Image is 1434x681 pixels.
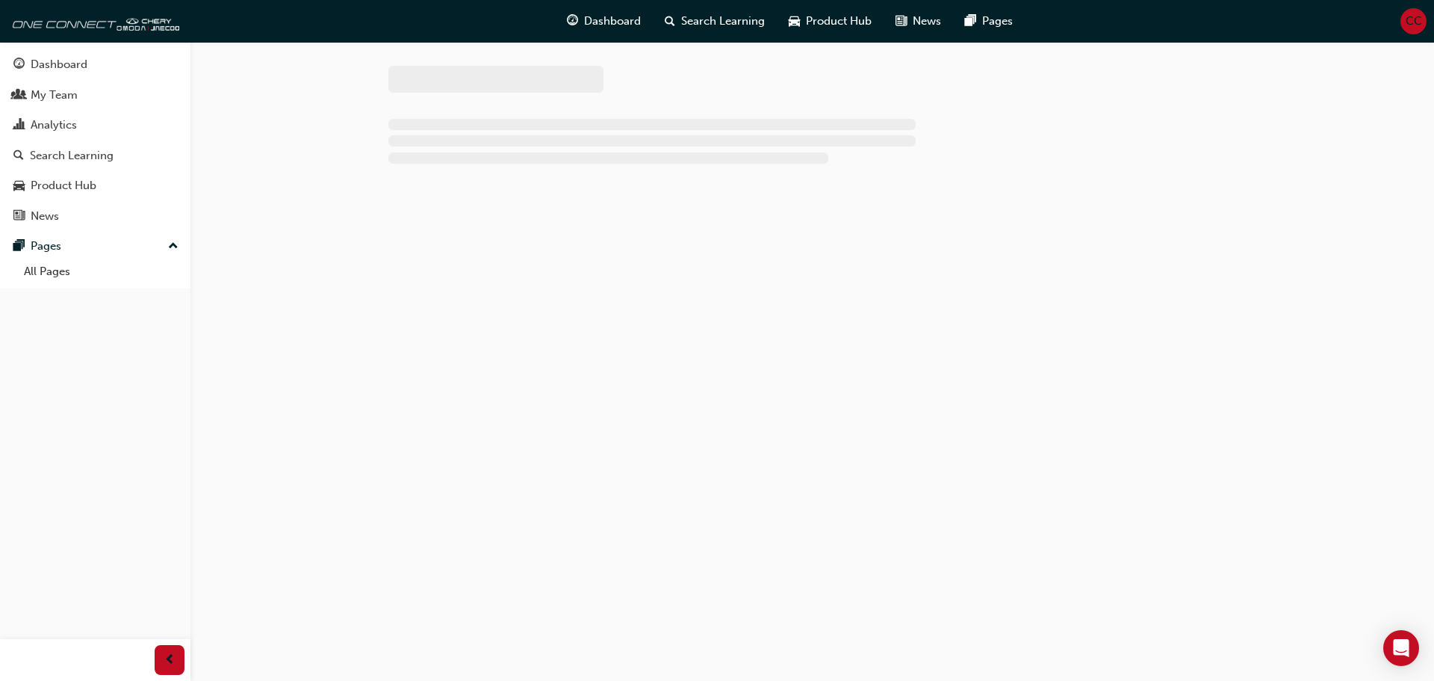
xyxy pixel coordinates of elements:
span: prev-icon [164,651,176,670]
span: car-icon [789,12,800,31]
a: guage-iconDashboard [555,6,653,37]
a: My Team [6,81,184,109]
button: DashboardMy TeamAnalyticsSearch LearningProduct HubNews [6,48,184,232]
span: pages-icon [13,240,25,253]
span: Search Learning [681,13,765,30]
span: news-icon [896,12,907,31]
a: Analytics [6,111,184,139]
a: news-iconNews [884,6,953,37]
div: Analytics [31,117,77,134]
span: people-icon [13,89,25,102]
a: News [6,203,184,230]
button: CC [1400,8,1427,34]
span: chart-icon [13,119,25,132]
button: Pages [6,232,184,260]
span: News [913,13,941,30]
div: Search Learning [30,147,114,164]
span: Product Hub [806,13,872,30]
span: news-icon [13,210,25,224]
a: Dashboard [6,51,184,78]
span: search-icon [13,150,24,163]
div: My Team [31,87,78,104]
div: Product Hub [31,177,96,194]
span: car-icon [13,179,25,193]
div: Pages [31,238,61,255]
span: Dashboard [584,13,641,30]
a: Product Hub [6,172,184,200]
span: up-icon [168,237,179,256]
a: car-iconProduct Hub [777,6,884,37]
div: Open Intercom Messenger [1383,630,1419,666]
a: All Pages [18,260,184,283]
span: Pages [982,13,1013,30]
span: guage-icon [13,58,25,72]
div: News [31,208,59,225]
span: search-icon [665,12,675,31]
span: CC [1406,13,1422,30]
span: pages-icon [965,12,976,31]
a: search-iconSearch Learning [653,6,777,37]
div: Dashboard [31,56,87,73]
span: guage-icon [567,12,578,31]
a: Search Learning [6,142,184,170]
a: pages-iconPages [953,6,1025,37]
img: oneconnect [7,6,179,36]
